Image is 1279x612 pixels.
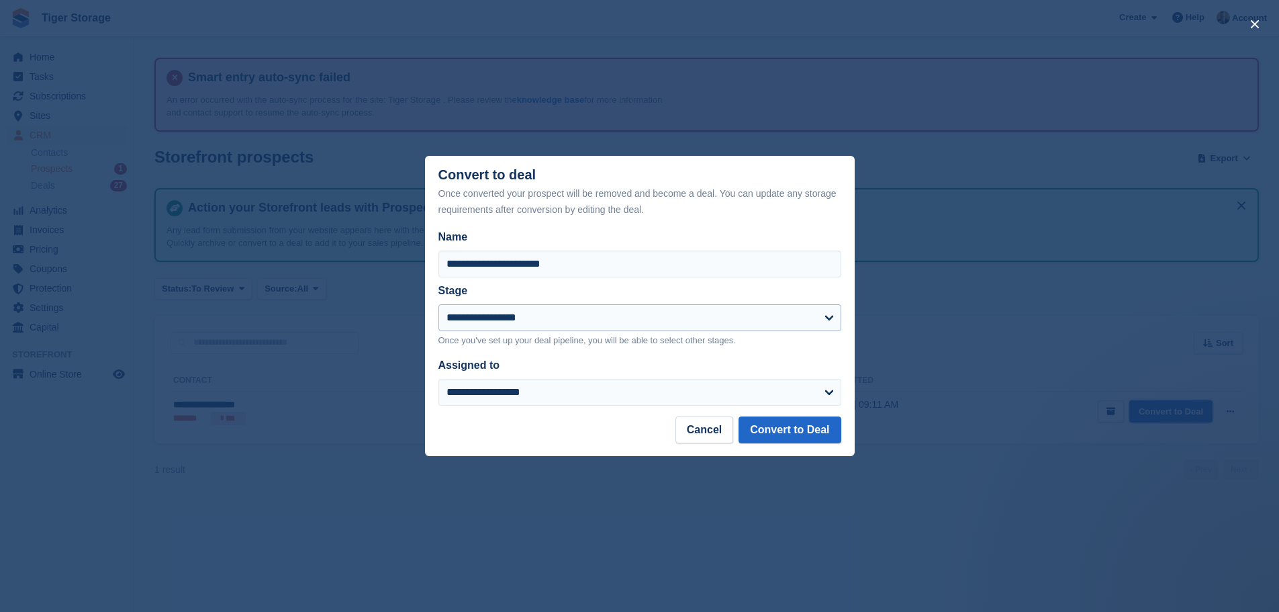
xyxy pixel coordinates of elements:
[438,285,468,296] label: Stage
[438,334,841,347] p: Once you've set up your deal pipeline, you will be able to select other stages.
[1244,13,1266,35] button: close
[438,185,841,218] div: Once converted your prospect will be removed and become a deal. You can update any storage requir...
[675,417,733,443] button: Cancel
[438,359,500,371] label: Assigned to
[438,167,841,218] div: Convert to deal
[739,417,841,443] button: Convert to Deal
[438,229,841,245] label: Name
